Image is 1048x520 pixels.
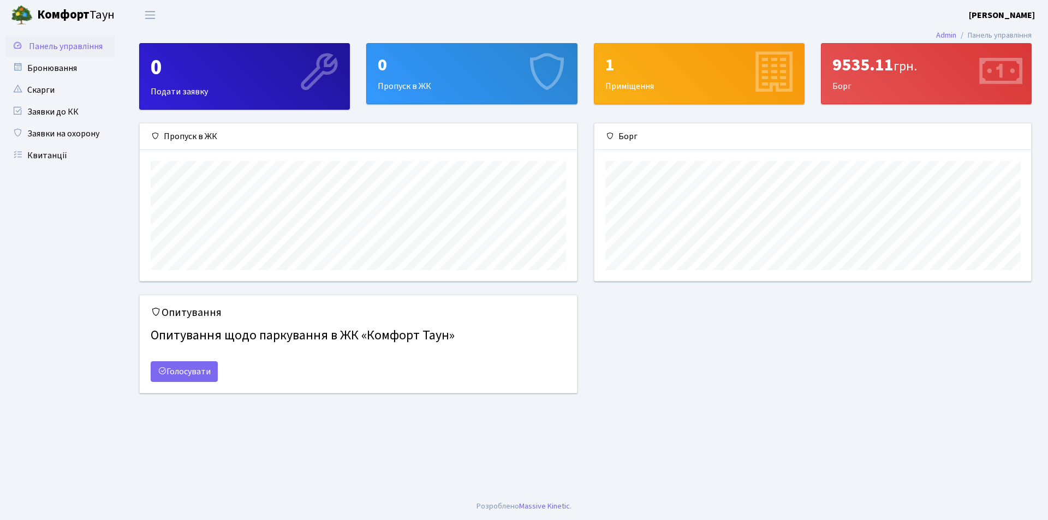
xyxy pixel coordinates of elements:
[920,24,1048,47] nav: breadcrumb
[519,500,570,512] a: Massive Kinetic
[821,44,1031,104] div: Борг
[151,361,218,382] a: Голосувати
[37,6,90,23] b: Комфорт
[594,123,1032,150] div: Борг
[151,324,566,348] h4: Опитування щодо паркування в ЖК «Комфорт Таун»
[366,43,577,104] a: 0Пропуск в ЖК
[477,500,571,512] div: .
[956,29,1032,41] li: Панель управління
[605,55,793,75] div: 1
[140,44,349,109] div: Подати заявку
[594,44,804,104] div: Приміщення
[140,123,577,150] div: Пропуск в ЖК
[5,57,115,79] a: Бронювання
[5,123,115,145] a: Заявки на охорону
[5,35,115,57] a: Панель управління
[594,43,805,104] a: 1Приміщення
[477,500,519,512] a: Розроблено
[936,29,956,41] a: Admin
[969,9,1035,21] b: [PERSON_NAME]
[151,55,338,81] div: 0
[37,6,115,25] span: Таун
[29,40,103,52] span: Панель управління
[894,57,917,76] span: грн.
[5,79,115,101] a: Скарги
[5,101,115,123] a: Заявки до КК
[136,6,164,24] button: Переключити навігацію
[832,55,1020,75] div: 9535.11
[5,145,115,166] a: Квитанції
[11,4,33,26] img: logo.png
[969,9,1035,22] a: [PERSON_NAME]
[367,44,576,104] div: Пропуск в ЖК
[378,55,565,75] div: 0
[139,43,350,110] a: 0Подати заявку
[151,306,566,319] h5: Опитування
